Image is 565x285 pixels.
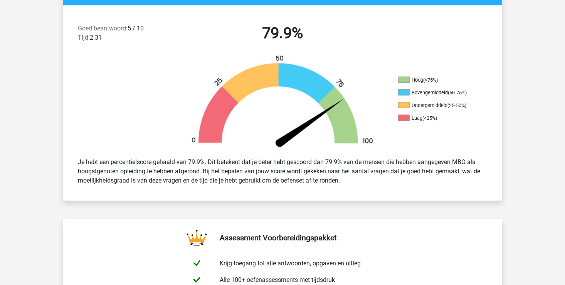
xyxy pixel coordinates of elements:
div: (<25%) [422,115,437,121]
li: Bovengemiddeld [398,89,475,96]
h2: 79.9% [183,24,382,42]
div: (50-75%) [448,90,467,96]
li: Laag [398,115,475,122]
div: Je hebt een percentielscore gehaald van 79.9%. Dit betekent dat je beter hebt gescoord dan 79.9% ... [72,154,493,188]
div: (25-50%) [447,102,466,108]
div: (>75%) [423,77,438,83]
li: Hoog [398,77,475,84]
span: Tijd: [78,34,90,41]
img: 80.91bf0ee05a10.png [178,55,387,151]
span: Goed beantwoord: [78,25,128,32]
div: 5 / 10 2:31 [72,24,177,45]
li: Ondergemiddeld [398,102,475,109]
